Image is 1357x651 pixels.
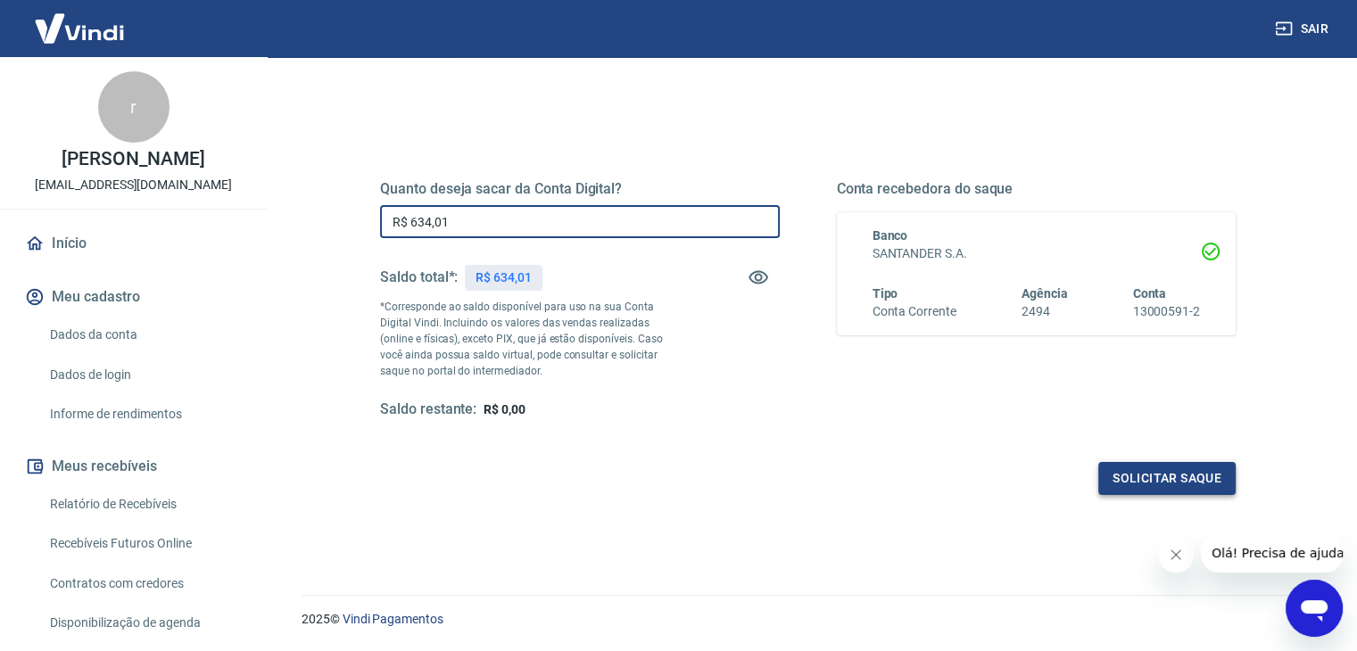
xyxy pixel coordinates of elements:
h5: Saldo total*: [380,268,458,286]
button: Meus recebíveis [21,447,245,486]
iframe: Fechar mensagem [1158,537,1194,573]
button: Meu cadastro [21,277,245,317]
iframe: Mensagem da empresa [1201,533,1343,573]
h6: SANTANDER S.A. [873,244,1201,263]
p: [PERSON_NAME] [62,150,204,169]
p: R$ 634,01 [476,268,532,287]
span: Tipo [873,286,898,301]
a: Início [21,224,245,263]
a: Disponibilização de agenda [43,605,245,641]
p: *Corresponde ao saldo disponível para uso na sua Conta Digital Vindi. Incluindo os valores das ve... [380,299,680,379]
h6: 2494 [1022,302,1068,321]
h5: Conta recebedora do saque [837,180,1237,198]
a: Dados de login [43,357,245,393]
img: Vindi [21,1,137,55]
h5: Saldo restante: [380,400,476,419]
button: Sair [1271,12,1336,45]
button: Solicitar saque [1098,462,1236,495]
a: Vindi Pagamentos [343,612,443,626]
span: Conta [1132,286,1166,301]
a: Relatório de Recebíveis [43,486,245,523]
iframe: Botão para abrir a janela de mensagens [1286,580,1343,637]
span: R$ 0,00 [484,402,525,416]
h5: Quanto deseja sacar da Conta Digital? [380,180,780,198]
a: Informe de rendimentos [43,396,245,433]
p: [EMAIL_ADDRESS][DOMAIN_NAME] [35,176,232,194]
a: Contratos com credores [43,565,245,602]
h6: Conta Corrente [873,302,956,321]
span: Agência [1022,286,1068,301]
a: Dados da conta [43,317,245,353]
a: Recebíveis Futuros Online [43,525,245,562]
span: Banco [873,228,908,243]
div: r [98,71,170,143]
span: Olá! Precisa de ajuda? [11,12,150,27]
h6: 13000591-2 [1132,302,1200,321]
p: 2025 © [302,610,1314,629]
